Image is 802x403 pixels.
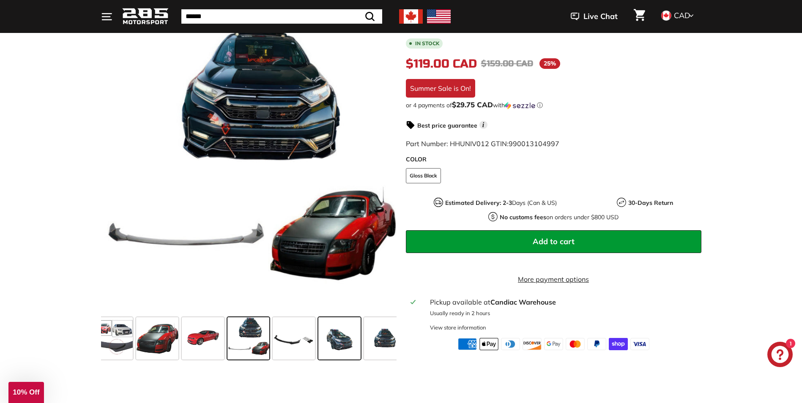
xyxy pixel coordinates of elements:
strong: Estimated Delivery: 2-3 [445,199,512,207]
b: In stock [415,41,439,46]
img: paypal [587,338,606,350]
span: Add to cart [533,237,575,246]
div: or 4 payments of with [406,101,701,109]
div: Summer Sale is On! [406,79,475,98]
p: Days (Can & US) [445,199,557,207]
img: google_pay [544,338,563,350]
img: Logo_285_Motorsport_areodynamics_components [122,7,169,27]
label: COLOR [406,155,701,164]
strong: No customs fees [500,213,546,221]
img: apple_pay [479,338,498,350]
strong: Best price guarantee [417,122,477,129]
strong: 30-Days Return [628,199,673,207]
img: Sezzle [505,102,535,109]
span: $119.00 CAD [406,57,477,71]
span: CAD [674,11,690,20]
img: discover [523,338,542,350]
div: View store information [430,324,486,332]
span: $29.75 CAD [452,100,493,109]
img: shopify_pay [609,338,628,350]
p: Usually ready in 2 hours [430,309,696,317]
inbox-online-store-chat: Shopify online store chat [765,342,795,369]
img: visa [630,338,649,350]
button: Add to cart [406,230,701,253]
a: Cart [629,2,650,31]
div: Pickup available at [430,297,696,307]
div: or 4 payments of$29.75 CADwithSezzle Click to learn more about Sezzle [406,101,701,109]
img: master [566,338,585,350]
span: 990013104997 [509,139,559,148]
strong: Candiac Warehouse [490,298,556,306]
span: Live Chat [583,11,618,22]
img: american_express [458,338,477,350]
span: 10% Off [13,388,39,396]
div: 10% Off [8,382,44,403]
span: i [479,121,487,129]
span: Part Number: HHUNIV012 GTIN: [406,139,559,148]
p: on orders under $800 USD [500,213,619,222]
span: 25% [539,58,560,69]
input: Search [181,9,382,24]
button: Live Chat [560,6,629,27]
span: $159.00 CAD [481,58,533,69]
a: More payment options [406,274,701,284]
img: diners_club [501,338,520,350]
